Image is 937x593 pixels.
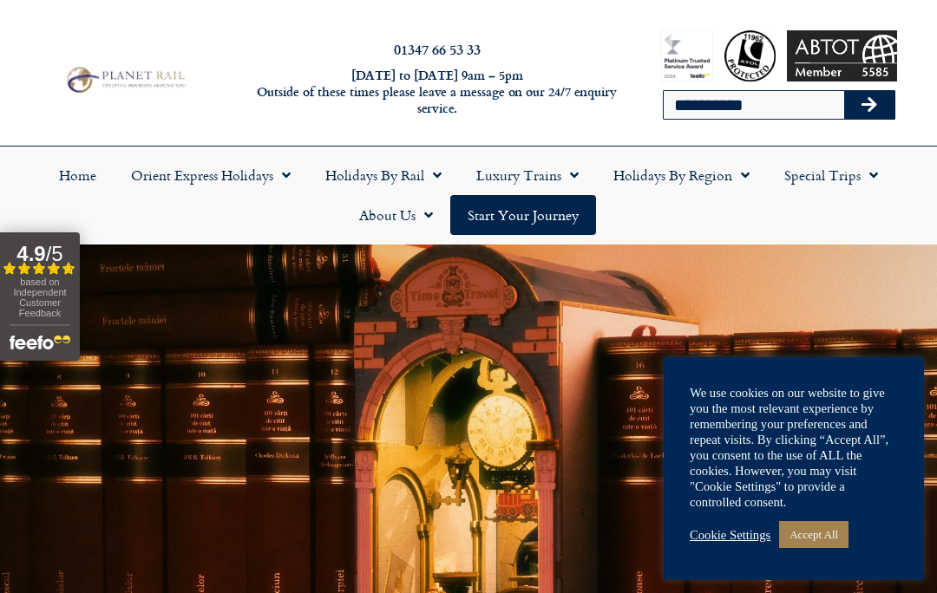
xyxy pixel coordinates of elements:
a: Start your Journey [450,195,596,235]
a: Special Trips [767,155,895,195]
a: About Us [342,195,450,235]
a: Home [42,155,114,195]
a: Luxury Trains [459,155,596,195]
h6: [DATE] to [DATE] 9am – 5pm Outside of these times please leave a message on our 24/7 enquiry serv... [254,68,620,116]
img: Planet Rail Train Holidays Logo [62,64,188,95]
a: Holidays by Region [596,155,767,195]
button: Search [844,91,894,119]
a: 01347 66 53 33 [394,39,481,59]
a: Accept All [779,521,849,548]
a: Holidays by Rail [308,155,459,195]
div: We use cookies on our website to give you the most relevant experience by remembering your prefer... [690,385,898,510]
nav: Menu [9,155,928,235]
a: Orient Express Holidays [114,155,308,195]
a: Cookie Settings [690,527,770,543]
